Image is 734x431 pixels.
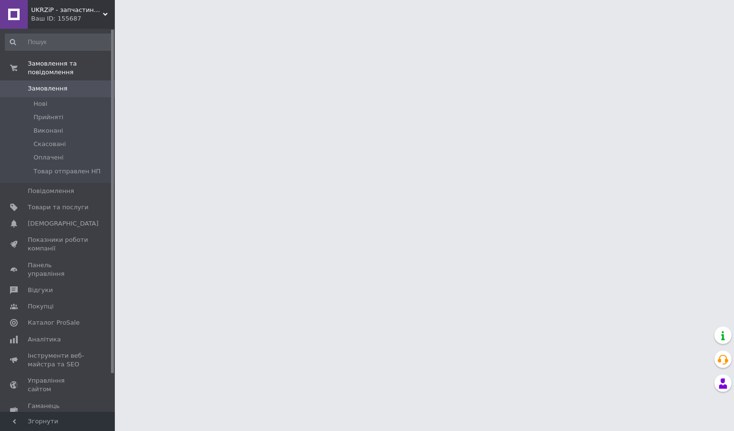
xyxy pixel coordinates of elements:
span: Панель управління [28,261,89,278]
span: Показники роботи компанії [28,236,89,253]
span: Скасовані [33,140,66,148]
div: Ваш ID: 155687 [31,14,115,23]
input: Пошук [5,34,113,51]
span: [DEMOGRAPHIC_DATA] [28,219,99,228]
span: Замовлення [28,84,67,93]
span: Товар отправлен НП [33,167,100,176]
span: Аналітика [28,335,61,344]
span: UKRZiP - запчастини та комплектуючі для обладнання HoReCa [31,6,103,14]
span: Нові [33,100,47,108]
span: Оплачені [33,153,64,162]
span: Інструменти веб-майстра та SEO [28,352,89,369]
span: Покупці [28,302,54,311]
span: Замовлення та повідомлення [28,59,115,77]
span: Прийняті [33,113,63,122]
span: Гаманець компанії [28,402,89,419]
span: Каталог ProSale [28,318,79,327]
span: Відгуки [28,286,53,295]
span: Управління сайтом [28,376,89,394]
span: Товари та послуги [28,203,89,212]
span: Повідомлення [28,187,74,195]
span: Виконані [33,126,63,135]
